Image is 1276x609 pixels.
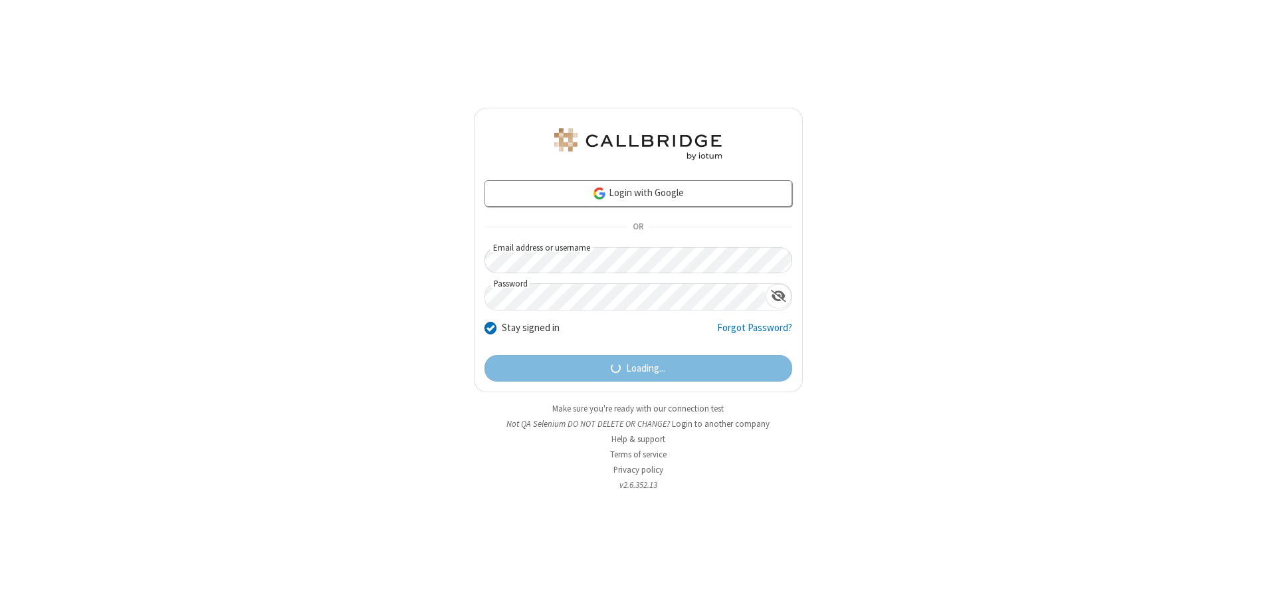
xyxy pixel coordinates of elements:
img: google-icon.png [592,186,607,201]
label: Stay signed in [502,320,560,336]
input: Password [485,284,766,310]
a: Forgot Password? [717,320,792,346]
iframe: Chat [1243,574,1266,600]
span: OR [627,218,649,237]
a: Privacy policy [613,464,663,475]
input: Email address or username [484,247,792,273]
div: Show password [766,284,792,308]
span: Loading... [626,361,665,376]
a: Terms of service [610,449,667,460]
a: Help & support [611,433,665,445]
a: Make sure you're ready with our connection test [552,403,724,414]
a: Login with Google [484,180,792,207]
button: Loading... [484,355,792,382]
li: v2.6.352.13 [474,479,803,491]
button: Login to another company [672,418,770,430]
img: QA Selenium DO NOT DELETE OR CHANGE [552,128,724,160]
li: Not QA Selenium DO NOT DELETE OR CHANGE? [474,418,803,430]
